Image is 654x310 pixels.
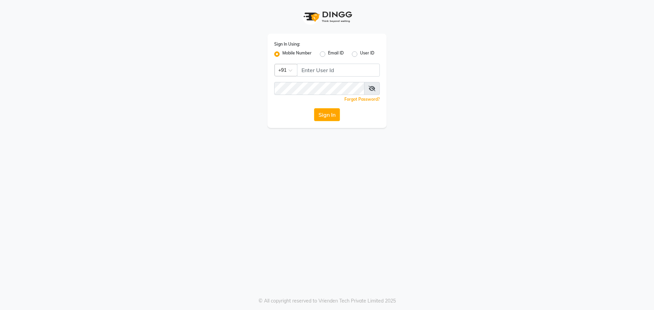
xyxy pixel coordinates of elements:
input: Username [297,64,380,77]
label: User ID [360,50,374,58]
input: Username [274,82,364,95]
img: logo1.svg [300,7,354,27]
label: Email ID [328,50,344,58]
a: Forgot Password? [344,97,380,102]
button: Sign In [314,108,340,121]
label: Mobile Number [282,50,312,58]
label: Sign In Using: [274,41,300,47]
